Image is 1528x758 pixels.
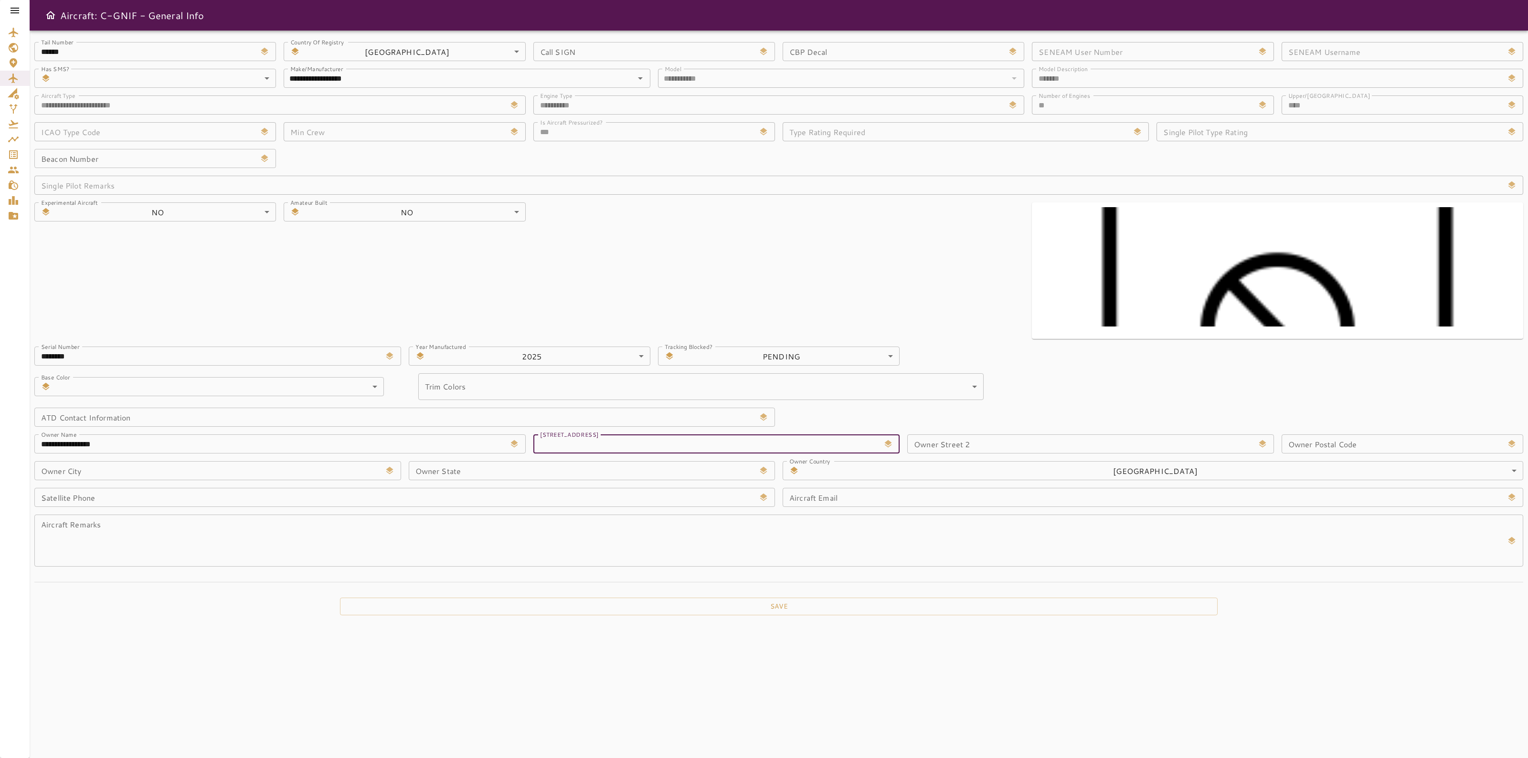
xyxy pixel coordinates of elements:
[665,342,712,350] label: Tracking Blocked?
[54,69,276,88] div: ​
[304,42,525,61] div: [GEOGRAPHIC_DATA]
[41,430,77,438] label: Owner Name
[1039,64,1088,73] label: Model Description
[1288,91,1370,99] label: Upper/[GEOGRAPHIC_DATA]
[41,64,69,73] label: Has SMS?
[540,91,573,99] label: Engine Type
[540,430,599,438] label: [STREET_ADDRESS]
[290,64,343,73] label: Make/Manufacturer
[304,202,525,221] div: NO
[634,72,647,85] button: Open
[803,461,1523,480] div: [GEOGRAPHIC_DATA]
[41,6,60,25] button: Open drawer
[540,118,603,126] label: Is Aircraft Pressurized?
[54,377,384,396] div: ​
[1037,207,1518,326] img: Edg3cttSbo8C5wB3512IiIiIiIiIiIiIiIiIiIhIff0PuBnoKgcJbggAAAAASUVORK5CYII=
[415,342,466,350] label: Year Manufactured
[665,64,681,73] label: Model
[340,598,1218,615] button: Save
[41,342,80,350] label: Serial Number
[60,8,204,23] h6: Aircraft: C-GNIF - General Info
[789,457,830,465] label: Owner Country
[290,198,327,206] label: Amateur Built
[429,347,650,366] div: 2025
[678,347,900,366] div: PENDING
[41,198,98,206] label: Experimental Aircraft
[41,373,70,381] label: Base Color
[54,202,276,221] div: NO
[41,91,75,99] label: Aircraft Type
[418,373,984,400] div: ​
[41,38,74,46] label: Tail Number
[1039,91,1090,99] label: Number of Engines
[290,38,344,46] label: Country Of Registry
